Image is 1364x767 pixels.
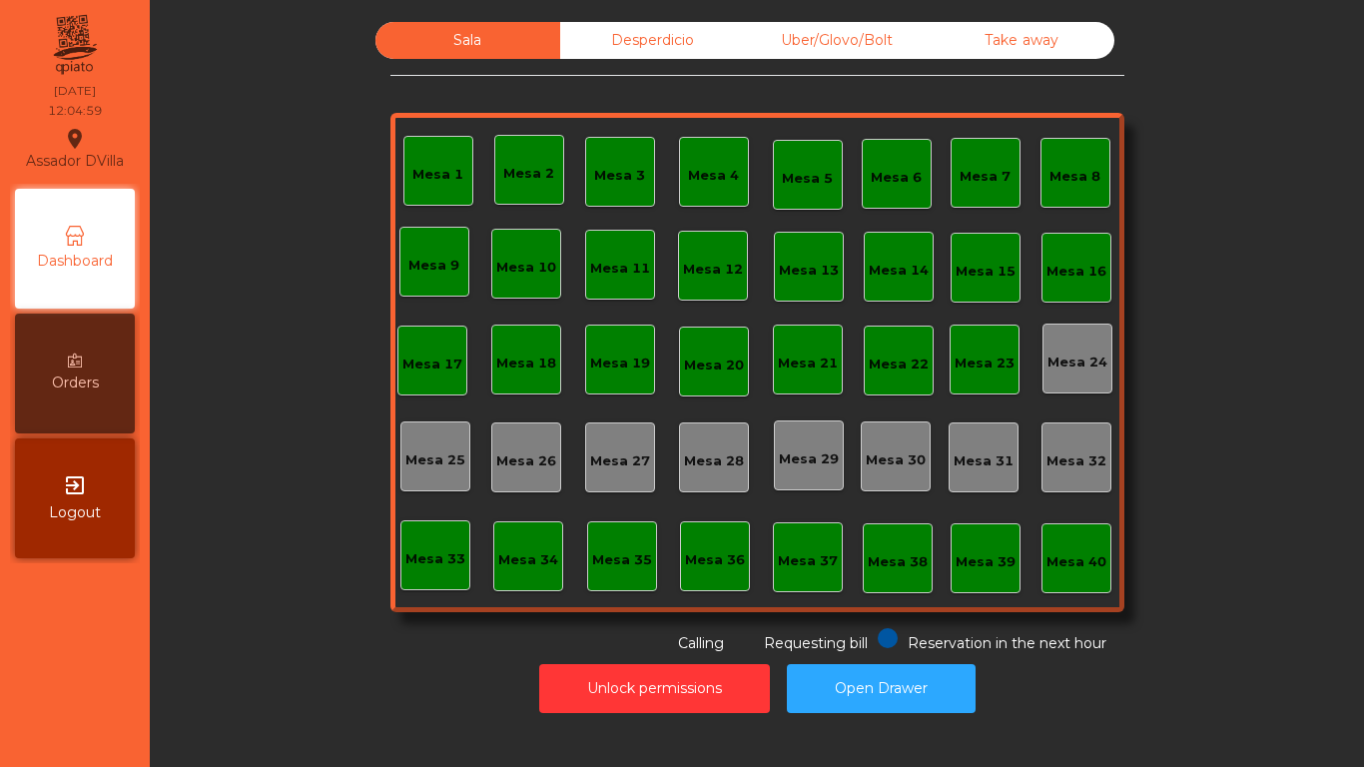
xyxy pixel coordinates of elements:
div: Uber/Glovo/Bolt [745,22,930,59]
div: Mesa 12 [683,260,743,280]
i: exit_to_app [63,473,87,497]
div: Mesa 9 [408,256,459,276]
div: Mesa 16 [1046,262,1106,282]
div: Mesa 8 [1049,167,1100,187]
div: Mesa 17 [402,355,462,375]
div: Mesa 1 [412,165,463,185]
div: Mesa 34 [498,550,558,570]
div: Mesa 15 [956,262,1016,282]
div: Mesa 13 [779,261,839,281]
div: Mesa 20 [684,356,744,376]
div: Desperdicio [560,22,745,59]
span: Orders [52,373,99,393]
span: Calling [678,634,724,652]
div: Mesa 28 [684,451,744,471]
div: 12:04:59 [48,102,102,120]
div: Mesa 6 [871,168,922,188]
span: Requesting bill [764,634,868,652]
div: Mesa 37 [778,551,838,571]
div: Mesa 2 [503,164,554,184]
button: Unlock permissions [539,664,770,713]
div: Mesa 10 [496,258,556,278]
div: Mesa 7 [960,167,1011,187]
span: Logout [49,502,101,523]
div: Mesa 5 [782,169,833,189]
div: Mesa 36 [685,550,745,570]
div: Mesa 3 [594,166,645,186]
div: Mesa 21 [778,354,838,374]
div: Mesa 22 [869,355,929,375]
div: Mesa 25 [405,450,465,470]
div: [DATE] [54,82,96,100]
img: qpiato [50,10,99,80]
div: Mesa 14 [869,261,929,281]
div: Mesa 29 [779,449,839,469]
div: Mesa 19 [590,354,650,374]
div: Take away [930,22,1114,59]
span: Reservation in the next hour [908,634,1106,652]
div: Mesa 11 [590,259,650,279]
div: Mesa 4 [688,166,739,186]
div: Mesa 23 [955,354,1015,374]
div: Mesa 30 [866,450,926,470]
div: Mesa 38 [868,552,928,572]
div: Sala [375,22,560,59]
div: Mesa 39 [956,552,1016,572]
div: Mesa 26 [496,451,556,471]
div: Mesa 18 [496,354,556,374]
div: Assador DVilla [26,124,124,174]
div: Mesa 27 [590,451,650,471]
div: Mesa 24 [1047,353,1107,373]
div: Mesa 31 [954,451,1014,471]
div: Mesa 35 [592,550,652,570]
button: Open Drawer [787,664,976,713]
i: location_on [63,127,87,151]
span: Dashboard [37,251,113,272]
div: Mesa 40 [1046,552,1106,572]
div: Mesa 33 [405,549,465,569]
div: Mesa 32 [1046,451,1106,471]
